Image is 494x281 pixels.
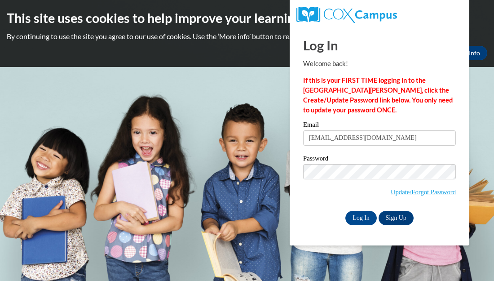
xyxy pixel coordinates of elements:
h2: This site uses cookies to help improve your learning experience. [7,9,487,27]
img: COX Campus [296,7,397,23]
a: Sign Up [379,211,414,225]
input: Log In [345,211,377,225]
p: Welcome back! [303,59,456,69]
label: Email [303,121,456,130]
label: Password [303,155,456,164]
h1: Log In [303,36,456,54]
a: Update/Forgot Password [391,188,456,196]
p: By continuing to use the site you agree to our use of cookies. Use the ‘More info’ button to read... [7,31,487,41]
strong: If this is your FIRST TIME logging in to the [GEOGRAPHIC_DATA][PERSON_NAME], click the Create/Upd... [303,76,453,114]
